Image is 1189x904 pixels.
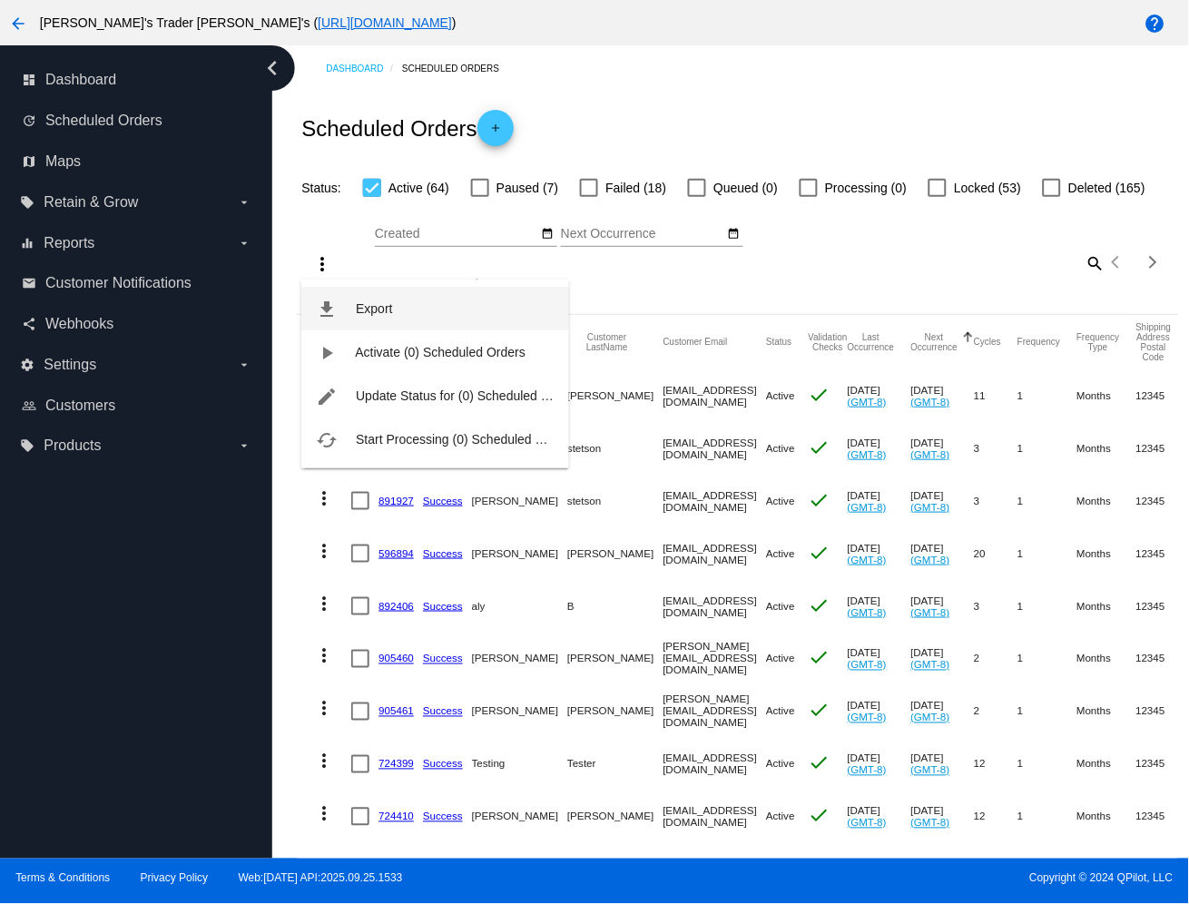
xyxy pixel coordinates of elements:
[356,432,574,447] span: Start Processing (0) Scheduled Orders
[316,299,338,320] mat-icon: file_download
[356,388,580,403] span: Update Status for (0) Scheduled Orders
[316,386,338,408] mat-icon: edit
[316,342,338,364] mat-icon: play_arrow
[356,301,392,316] span: Export
[356,345,526,359] span: Activate (0) Scheduled Orders
[316,429,338,451] mat-icon: cached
